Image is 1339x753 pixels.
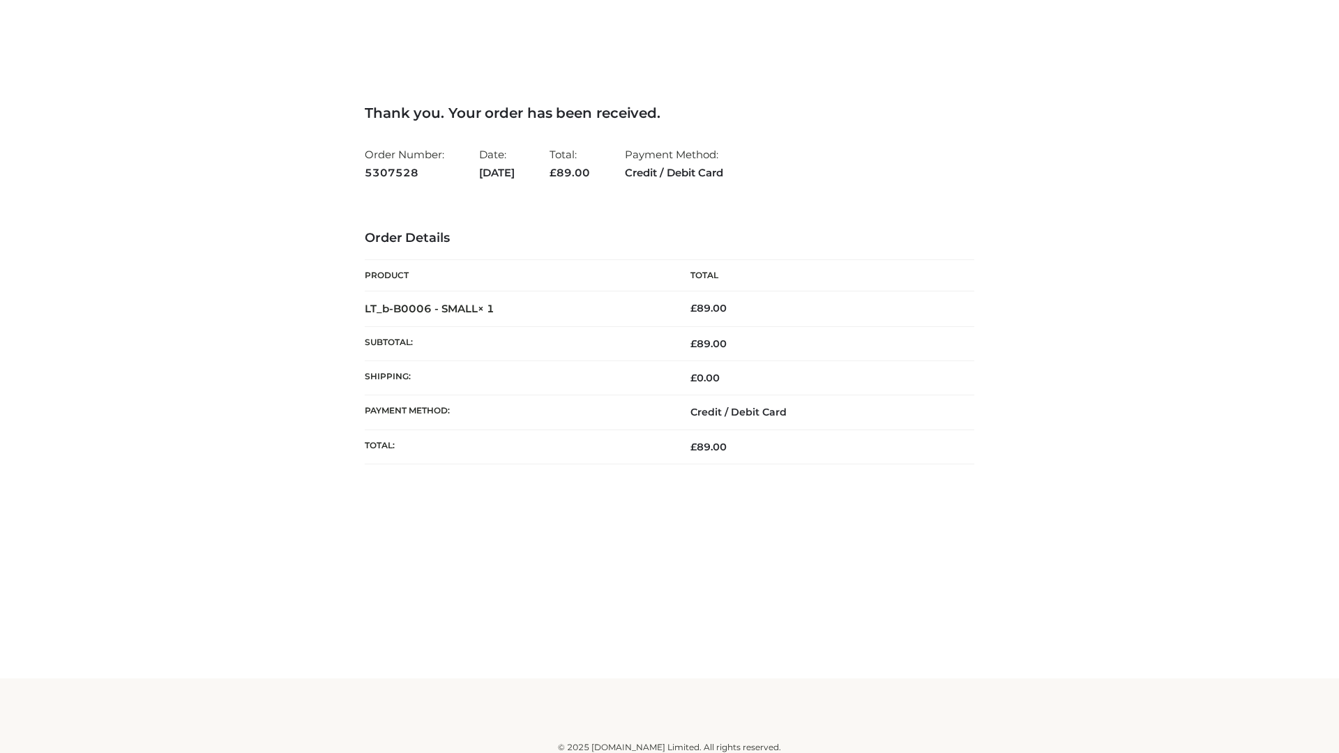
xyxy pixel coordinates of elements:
th: Total [669,260,974,291]
th: Shipping: [365,361,669,395]
bdi: 89.00 [690,302,727,314]
li: Payment Method: [625,142,723,185]
td: Credit / Debit Card [669,395,974,429]
span: 89.00 [690,337,727,350]
bdi: 0.00 [690,372,720,384]
li: Total: [550,142,590,185]
li: Date: [479,142,515,185]
span: £ [690,302,697,314]
strong: [DATE] [479,164,515,182]
strong: Credit / Debit Card [625,164,723,182]
strong: × 1 [478,302,494,315]
th: Subtotal: [365,326,669,360]
h3: Thank you. Your order has been received. [365,105,974,121]
span: 89.00 [550,166,590,179]
h3: Order Details [365,231,974,246]
strong: LT_b-B0006 - SMALL [365,302,494,315]
th: Total: [365,429,669,464]
span: 89.00 [690,441,727,453]
span: £ [690,372,697,384]
th: Product [365,260,669,291]
li: Order Number: [365,142,444,185]
strong: 5307528 [365,164,444,182]
span: £ [690,337,697,350]
span: £ [550,166,557,179]
span: £ [690,441,697,453]
th: Payment method: [365,395,669,429]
